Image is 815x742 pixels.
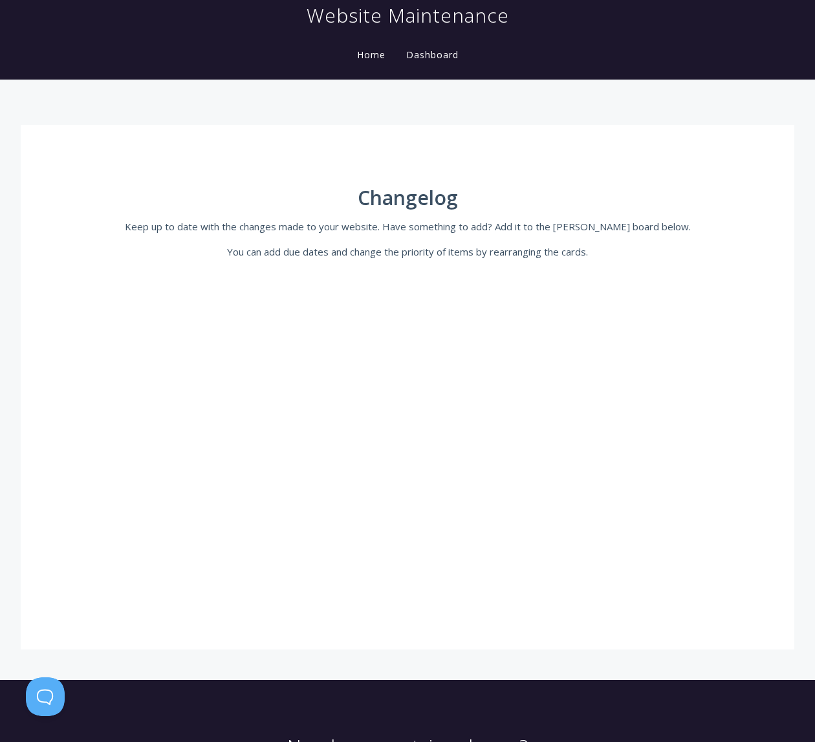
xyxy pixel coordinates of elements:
[103,187,712,209] h1: Changelog
[103,244,712,259] p: You can add due dates and change the priority of items by rearranging the cards.
[354,49,388,61] a: Home
[103,219,712,234] p: Keep up to date with the changes made to your website. Have something to add? Add it to the [PERS...
[307,3,509,28] h1: Website Maintenance
[26,677,65,716] iframe: Toggle Customer Support
[404,49,461,61] a: Dashboard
